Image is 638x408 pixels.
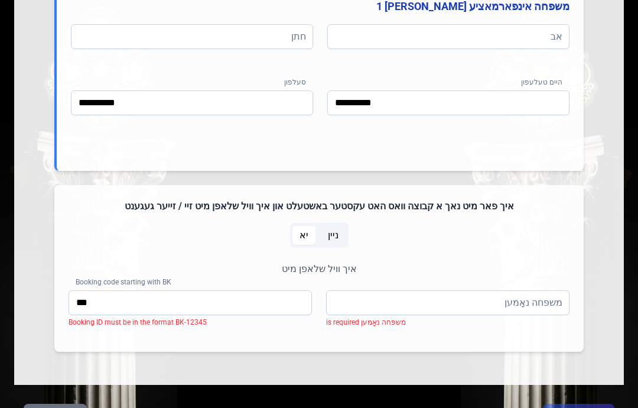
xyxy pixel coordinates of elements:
[69,199,569,213] h4: איך פאר מיט נאך א קבוצה וואס האט עקסטער באשטעלט און איך וויל שלאפן מיט זיי / זייער געגענט
[318,223,349,248] p-togglebutton: ניין
[326,318,406,326] span: משפּחה נאָמען is required
[69,262,569,276] p: איך וויל שלאפן מיט
[69,318,207,326] span: Booking ID must be in the format BK-12345
[328,228,338,242] span: ניין
[300,228,308,242] span: יא
[290,223,318,248] p-togglebutton: יא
